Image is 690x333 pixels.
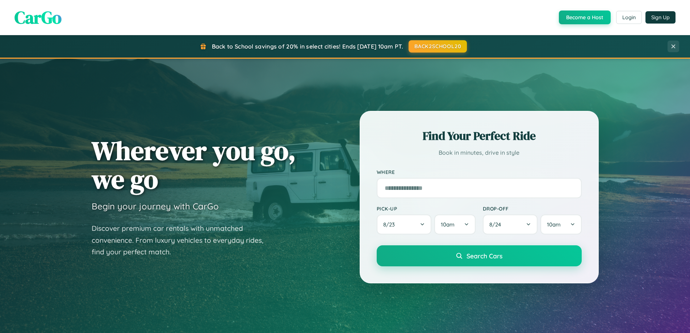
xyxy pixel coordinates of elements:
p: Discover premium car rentals with unmatched convenience. From luxury vehicles to everyday rides, ... [92,222,273,258]
span: 10am [547,221,561,228]
span: Search Cars [467,252,502,260]
button: Become a Host [559,11,611,24]
button: BACK2SCHOOL20 [409,40,467,53]
button: 8/23 [377,215,432,234]
button: Login [616,11,642,24]
button: 10am [434,215,475,234]
button: Search Cars [377,245,582,266]
button: 8/24 [483,215,538,234]
h3: Begin your journey with CarGo [92,201,219,212]
button: 10am [540,215,581,234]
span: CarGo [14,5,62,29]
span: 10am [441,221,455,228]
button: Sign Up [645,11,676,24]
span: 8 / 24 [489,221,505,228]
p: Book in minutes, drive in style [377,147,582,158]
h2: Find Your Perfect Ride [377,128,582,144]
label: Pick-up [377,205,476,212]
span: 8 / 23 [383,221,398,228]
label: Where [377,169,582,175]
span: Back to School savings of 20% in select cities! Ends [DATE] 10am PT. [212,43,403,50]
label: Drop-off [483,205,582,212]
h1: Wherever you go, we go [92,136,296,193]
